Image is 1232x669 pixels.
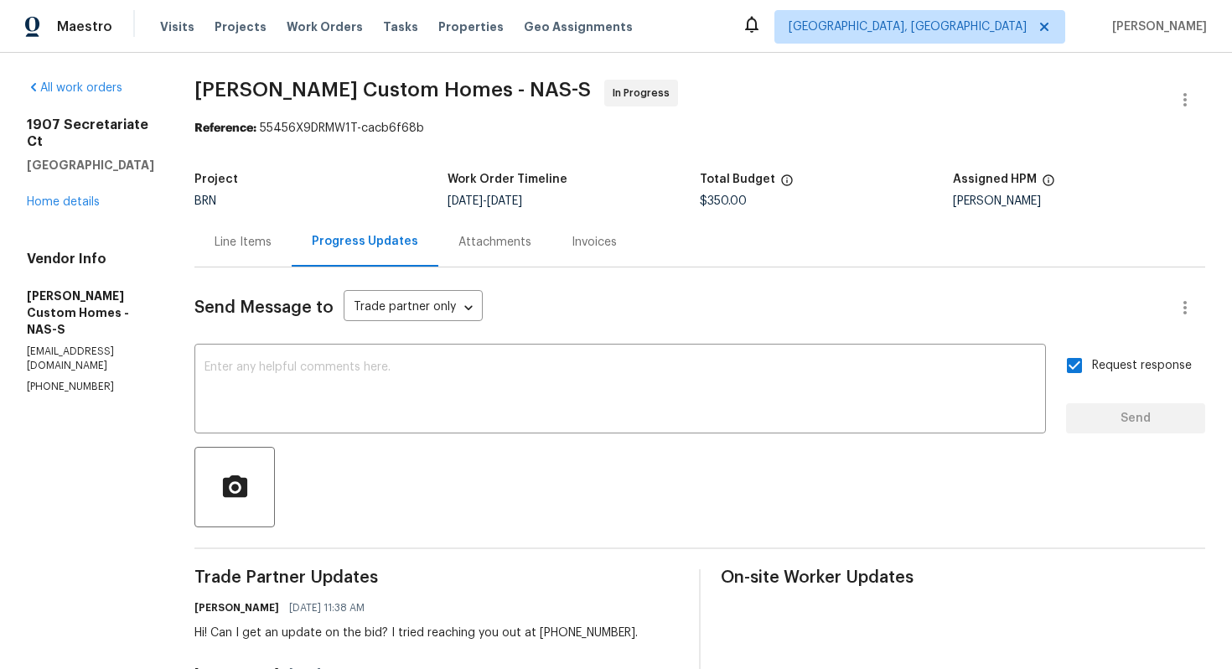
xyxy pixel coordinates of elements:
div: Attachments [458,234,531,251]
p: [PHONE_NUMBER] [27,380,154,394]
span: Visits [160,18,194,35]
span: [DATE] [487,195,522,207]
span: Work Orders [287,18,363,35]
div: Line Items [215,234,272,251]
h6: [PERSON_NAME] [194,599,279,616]
span: BRN [194,195,216,207]
h5: Work Order Timeline [448,174,567,185]
span: Geo Assignments [524,18,633,35]
span: The total cost of line items that have been proposed by Opendoor. This sum includes line items th... [780,174,794,195]
span: The hpm assigned to this work order. [1042,174,1055,195]
span: Tasks [383,21,418,33]
span: [DATE] [448,195,483,207]
span: In Progress [613,85,676,101]
div: Hi! Can I get an update on the bid? I tried reaching you out at [PHONE_NUMBER]. [194,625,638,641]
span: Send Message to [194,299,334,316]
h5: Project [194,174,238,185]
span: - [448,195,522,207]
b: Reference: [194,122,256,134]
h4: Vendor Info [27,251,154,267]
h2: 1907 Secretariate Ct [27,117,154,150]
h5: Assigned HPM [953,174,1037,185]
a: All work orders [27,82,122,94]
span: On-site Worker Updates [721,569,1205,586]
h5: Total Budget [700,174,775,185]
span: Request response [1092,357,1192,375]
span: [PERSON_NAME] Custom Homes - NAS-S [194,80,591,100]
h5: [PERSON_NAME] Custom Homes - NAS-S [27,288,154,338]
span: [DATE] 11:38 AM [289,599,365,616]
span: Maestro [57,18,112,35]
span: [PERSON_NAME] [1105,18,1207,35]
span: $350.00 [700,195,747,207]
div: Trade partner only [344,294,483,322]
div: 55456X9DRMW1T-cacb6f68b [194,120,1205,137]
div: [PERSON_NAME] [953,195,1206,207]
span: Trade Partner Updates [194,569,679,586]
div: Invoices [572,234,617,251]
span: [GEOGRAPHIC_DATA], [GEOGRAPHIC_DATA] [789,18,1027,35]
span: Projects [215,18,267,35]
a: Home details [27,196,100,208]
p: [EMAIL_ADDRESS][DOMAIN_NAME] [27,345,154,373]
h5: [GEOGRAPHIC_DATA] [27,157,154,174]
span: Properties [438,18,504,35]
div: Progress Updates [312,233,418,250]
